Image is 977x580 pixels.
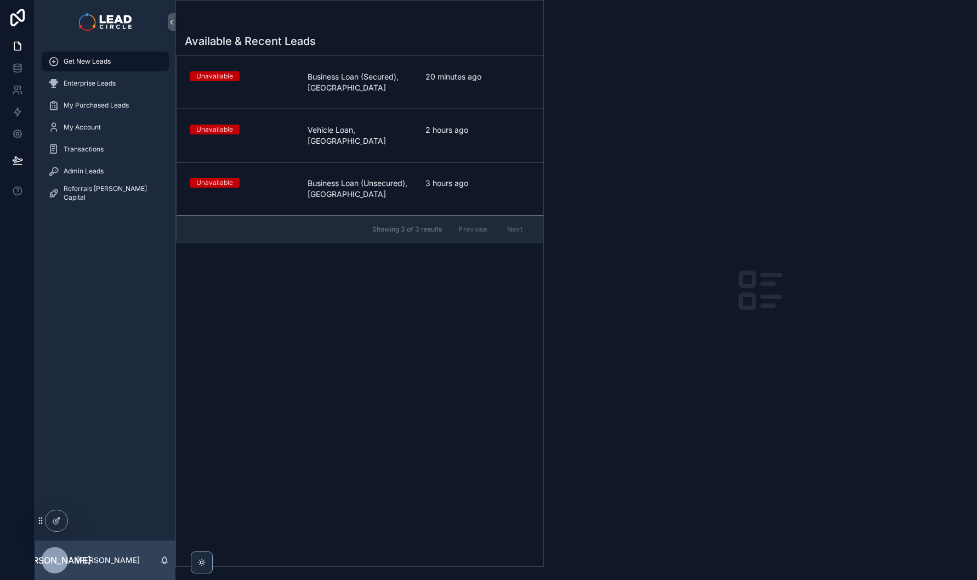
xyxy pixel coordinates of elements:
p: [PERSON_NAME] [77,555,140,566]
h1: Available & Recent Leads [185,33,316,49]
a: My Account [42,117,169,137]
span: My Account [64,123,101,132]
a: UnavailableBusiness Loan (Secured), [GEOGRAPHIC_DATA]20 minutes ago [177,56,543,109]
span: Admin Leads [64,167,104,176]
a: Get New Leads [42,52,169,71]
a: UnavailableVehicle Loan, [GEOGRAPHIC_DATA]2 hours ago [177,109,543,162]
span: 3 hours ago [425,178,530,189]
a: Admin Leads [42,161,169,181]
a: My Purchased Leads [42,95,169,115]
img: App logo [79,13,131,31]
span: Get New Leads [64,57,111,66]
span: Showing 3 of 3 results [372,225,442,234]
a: Enterprise Leads [42,74,169,93]
span: Transactions [64,145,104,154]
span: 2 hours ago [425,125,530,136]
div: scrollable content [35,44,175,217]
span: Referrals [PERSON_NAME] Capital [64,184,158,202]
div: Unavailable [196,71,233,81]
div: Unavailable [196,178,233,188]
a: Transactions [42,139,169,159]
span: My Purchased Leads [64,101,129,110]
span: 20 minutes ago [425,71,530,82]
a: UnavailableBusiness Loan (Unsecured), [GEOGRAPHIC_DATA]3 hours ago [177,162,543,216]
span: [PERSON_NAME] [19,554,91,567]
div: Unavailable [196,125,233,134]
span: Business Loan (Unsecured), [GEOGRAPHIC_DATA] [308,178,412,200]
span: Vehicle Loan, [GEOGRAPHIC_DATA] [308,125,412,147]
span: Enterprise Leads [64,79,116,88]
a: Referrals [PERSON_NAME] Capital [42,183,169,203]
span: Business Loan (Secured), [GEOGRAPHIC_DATA] [308,71,412,93]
